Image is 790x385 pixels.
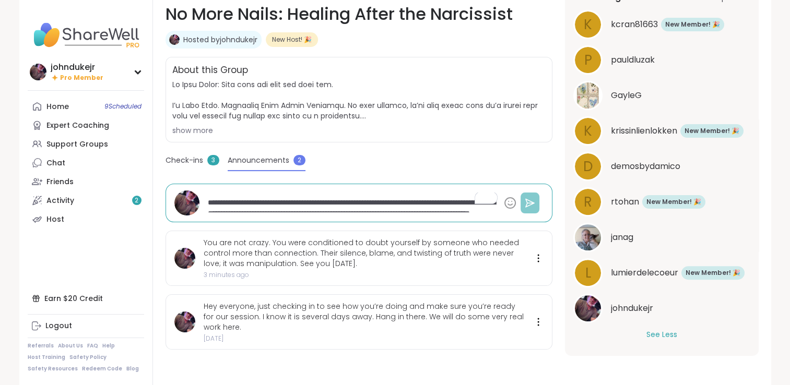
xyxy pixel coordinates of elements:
img: johndukejr [30,64,46,80]
a: Host [28,210,144,228]
span: 3 [207,155,219,165]
span: janag [611,231,633,244]
a: Hosted byjohndukejr [183,34,257,45]
span: New Member! 🎉 [665,20,720,29]
div: Host [46,214,64,225]
span: pauldluzak [611,54,655,66]
img: johndukejr [169,34,180,45]
span: Check-ins [166,155,203,166]
a: johndukejrjohndukejr [573,294,750,323]
div: Activity [46,196,74,206]
div: You are not crazy. You were conditioned to doubt yourself by someone who needed control more than... [204,237,525,269]
a: Referrals [28,342,54,350]
div: Expert Coaching [46,121,109,131]
span: johndukejr [611,302,653,315]
img: johndukejr [174,190,199,215]
a: ppauldluzak [573,45,750,75]
span: r [584,192,592,212]
a: Safety Policy [69,354,107,361]
a: Friends [28,172,144,191]
a: kkrissinlienlokkenNew Member! 🎉 [573,116,750,146]
div: Logout [45,321,72,331]
a: Activity2 [28,191,144,210]
span: lumierdelecoeur [611,267,678,279]
div: johndukejr [51,62,103,73]
span: Announcements [228,155,289,166]
span: k [584,15,592,35]
div: Friends [46,177,74,187]
img: janag [575,224,601,250]
a: GayleGGayleG [573,81,750,110]
a: Safety Resources [28,365,78,372]
a: Help [102,342,115,350]
img: johndukejr [174,311,195,332]
span: New Member! 🎉 [686,268,740,278]
span: d [583,157,593,177]
img: ShareWell Nav Logo [28,17,144,53]
a: kkcran81663New Member! 🎉 [573,10,750,39]
a: Expert Coaching [28,116,144,135]
a: Host Training [28,354,65,361]
a: Chat [28,153,144,172]
div: New Host! 🎉 [266,32,318,47]
span: 9 Scheduled [104,102,142,111]
span: k [584,121,592,141]
img: johndukejr [174,248,195,269]
span: 2 [293,155,305,165]
a: rrtohanNew Member! 🎉 [573,187,750,216]
a: llumierdelecoeurNew Member! 🎉 [573,258,750,287]
a: ddemosbydamico [573,152,750,181]
img: GayleG [575,82,601,109]
img: johndukejr [575,295,601,321]
a: Support Groups [28,135,144,153]
div: Home [46,102,69,112]
button: See Less [646,329,677,340]
h2: About this Group [172,64,248,77]
a: About Us [58,342,83,350]
span: Pro Member [60,74,103,82]
a: FAQ [87,342,98,350]
span: 2 [135,196,138,205]
span: kcran81663 [611,18,658,31]
a: Redeem Code [82,365,122,372]
div: 3 minutes ago [204,271,525,279]
span: krissinlienlokken [611,125,677,137]
span: New Member! 🎉 [685,126,739,136]
div: [DATE] [204,334,525,343]
span: Lo Ipsu Dolor: Sita cons adi elit sed doei tem. I’u Labo Etdo. Magnaaliq Enim Admin Veniamqu. No ... [172,79,546,121]
a: Blog [126,365,139,372]
div: Earn $20 Credit [28,289,144,308]
span: l [585,263,591,283]
textarea: To enrich screen reader interactions, please activate Accessibility in Grammarly extension settings [204,193,500,212]
span: GayleG [611,89,642,102]
div: show more [172,125,546,136]
a: janagjanag [573,223,750,252]
div: Chat [46,158,65,169]
a: Home9Scheduled [28,97,144,116]
a: Logout [28,317,144,335]
div: Hey everyone, just checking in to see how you’re doing and make sure you’re ready for our session... [204,301,525,332]
span: p [584,50,592,70]
h1: No More Nails: Healing After the Narcissist [166,2,553,27]
span: rtohan [611,196,639,208]
div: Support Groups [46,139,108,150]
span: demosbydamico [611,160,680,173]
span: New Member! 🎉 [646,197,701,207]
